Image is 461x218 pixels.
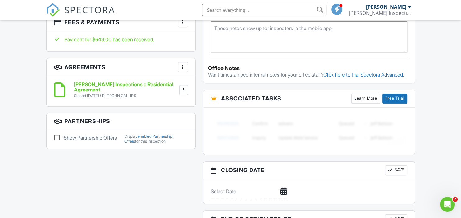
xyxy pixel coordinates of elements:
span: SPECTORA [64,3,115,16]
img: The Best Home Inspection Software - Spectora [46,3,60,17]
img: blurred-tasks-251b60f19c3f713f9215ee2a18cbf2105fc2d72fcd585247cf5e9ec0c957c1dd.png [211,112,407,149]
h3: Agreements [47,58,195,76]
input: Search everything... [202,4,326,16]
input: Select Date [211,184,288,199]
a: [PERSON_NAME] Inspections :: Residential Agreement Signed [DATE] (IP [TECHNICAL_ID]) [74,82,178,98]
h6: [PERSON_NAME] Inspections :: Residential Agreement [74,82,178,93]
div: Signed [DATE] (IP [TECHNICAL_ID]) [74,93,178,98]
span: Closing date [221,166,265,174]
a: Free Trial [382,94,407,104]
a: enabled Partnership Offers [124,134,172,144]
div: Payment for $649.00 has been received. [54,36,188,43]
span: Associated Tasks [221,94,281,103]
a: Learn More [351,94,380,104]
a: Click here to trial Spectora Advanced. [323,72,404,78]
span: 7 [453,197,458,202]
h3: Partnerships [47,113,195,129]
label: Show Partnership Offers [54,134,117,141]
button: Save [385,165,407,175]
iframe: Intercom live chat [440,197,455,212]
h3: Fees & Payments [47,14,195,31]
div: Ayuso Inspections [349,10,411,16]
div: Display for this inspection. [124,134,188,144]
p: Want timestamped internal notes for your office staff? [208,71,410,78]
div: Office Notes [208,65,410,71]
a: SPECTORA [46,8,115,21]
div: [PERSON_NAME] [366,4,406,10]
